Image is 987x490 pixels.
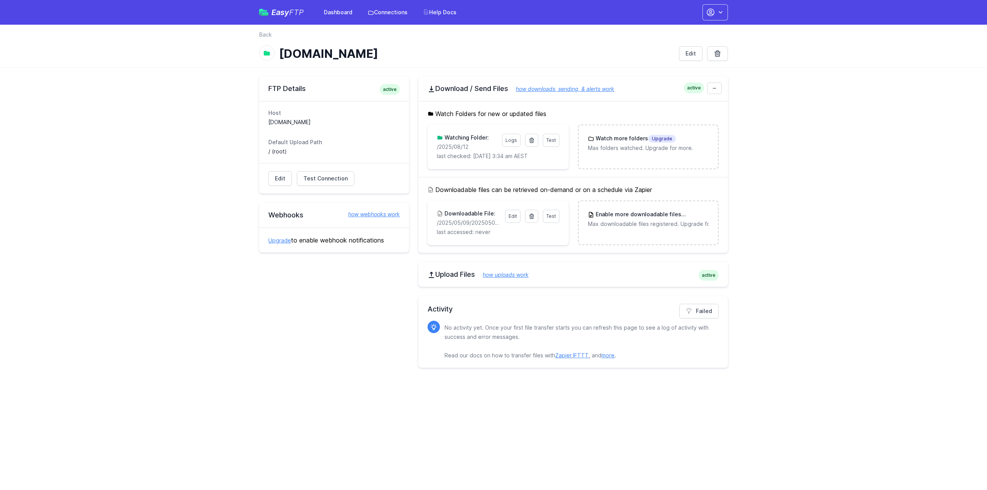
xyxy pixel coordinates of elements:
[684,83,704,93] span: active
[363,5,412,19] a: Connections
[303,175,348,182] span: Test Connection
[579,201,718,237] a: Enable more downloadable filesUpgrade Max downloadable files registered. Upgrade for more.
[428,109,719,118] h5: Watch Folders for new or updated files
[279,47,673,61] h1: [DOMAIN_NAME]
[268,138,400,146] dt: Default Upload Path
[508,86,614,92] a: how downloads, sending, & alerts work
[594,135,676,143] h3: Watch more folders
[679,46,702,61] a: Edit
[259,31,728,43] nav: Breadcrumb
[555,352,571,359] a: Zapier
[588,220,709,228] p: Max downloadable files registered. Upgrade for more.
[271,8,304,16] span: Easy
[601,352,615,359] a: more
[543,210,559,223] a: Test
[437,143,497,151] p: /2025/08/12
[594,210,709,219] h3: Enable more downloadable files
[268,237,291,244] a: Upgrade
[268,109,400,117] dt: Host
[437,219,500,227] p: /2025/05/09/20250509171559_inbound_0422652309_0756011820.mp3
[505,210,520,223] a: Edit
[259,8,304,16] a: EasyFTP
[543,134,559,147] a: Test
[428,185,719,194] h5: Downloadable files can be retrieved on-demand or on a schedule via Zapier
[546,137,556,143] span: Test
[428,304,719,315] h2: Activity
[648,135,676,143] span: Upgrade
[297,171,354,186] a: Test Connection
[268,210,400,220] h2: Webhooks
[259,9,268,16] img: easyftp_logo.png
[319,5,357,19] a: Dashboard
[380,84,400,95] span: active
[259,227,409,253] div: to enable webhook notifications
[681,211,709,219] span: Upgrade
[443,210,495,217] h3: Downloadable File:
[268,84,400,93] h2: FTP Details
[588,144,709,152] p: Max folders watched. Upgrade for more.
[699,270,719,281] span: active
[679,304,719,318] a: Failed
[428,84,719,93] h2: Download / Send Files
[475,271,529,278] a: how uploads work
[437,152,559,160] p: last checked: [DATE] 3:34 am AEST
[418,5,461,19] a: Help Docs
[268,118,400,126] dd: [DOMAIN_NAME]
[437,228,559,236] p: last accessed: never
[445,323,712,360] p: No activity yet. Once your first file transfer starts you can refresh this page to see a log of a...
[268,171,292,186] a: Edit
[579,125,718,161] a: Watch more foldersUpgrade Max folders watched. Upgrade for more.
[289,8,304,17] span: FTP
[502,134,520,147] a: Logs
[428,270,719,279] h2: Upload Files
[546,213,556,219] span: Test
[443,134,489,141] h3: Watching Folder:
[573,352,589,359] a: IFTTT
[268,148,400,155] dd: / (root)
[340,210,400,218] a: how webhooks work
[259,31,272,39] a: Back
